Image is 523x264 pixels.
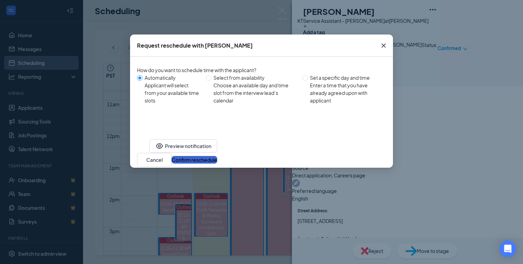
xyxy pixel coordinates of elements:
button: Confirm reschedule [172,156,217,164]
div: Enter a time that you have already agreed upon with applicant [310,81,380,104]
button: EyePreview notification [149,139,217,153]
div: Automatically [145,74,200,81]
div: Set a specific day and time [310,74,380,81]
button: Close [374,35,393,57]
div: How do you want to schedule time with the applicant? [137,66,386,74]
svg: Cross [379,41,388,50]
div: Open Intercom Messenger [499,241,516,257]
div: Request reschedule with [PERSON_NAME] [137,42,253,49]
div: Applicant will select from your available time slots [145,81,200,104]
div: Choose an available day and time slot from the interview lead’s calendar [213,81,297,104]
svg: Eye [155,142,164,150]
div: Select from availability [213,74,297,81]
button: Cancel [137,153,172,167]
